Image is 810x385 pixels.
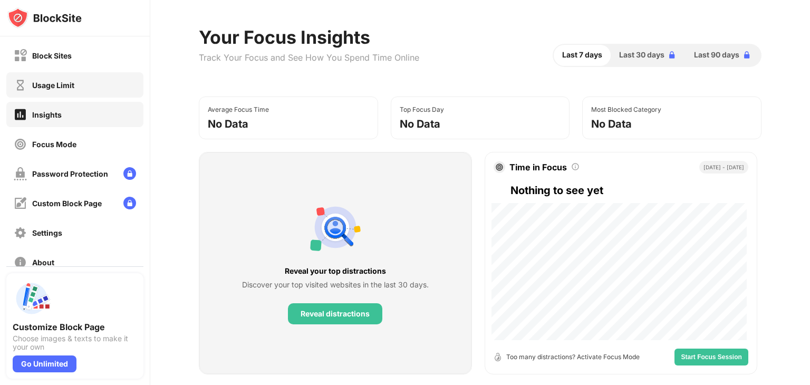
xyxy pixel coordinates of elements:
[571,162,580,171] img: tooltip.svg
[14,49,27,62] img: block-off.svg
[506,352,640,362] div: Too many distractions? Activate Focus Mode
[14,167,27,180] img: password-protection-off.svg
[13,322,137,332] div: Customize Block Page
[509,162,567,172] div: Time in Focus
[14,138,27,151] img: focus-off.svg
[510,182,748,199] div: Nothing to see yet
[13,334,137,351] div: Choose images & texts to make it your own
[32,228,62,237] div: Settings
[123,167,136,180] img: lock-menu.svg
[32,81,74,90] div: Usage Limit
[14,226,27,239] img: settings-off.svg
[400,118,440,130] div: No Data
[741,50,752,60] img: lock-blue.svg
[674,349,748,365] button: Start Focus Session
[199,52,419,63] div: Track Your Focus and See How You Spend Time Online
[208,118,248,130] div: No Data
[32,110,62,119] div: Insights
[310,202,361,253] img: personal-suggestions.svg
[14,256,27,269] img: about-off.svg
[32,140,76,149] div: Focus Mode
[699,161,748,174] div: [DATE] - [DATE]
[123,197,136,209] img: lock-menu.svg
[32,199,102,208] div: Custom Block Page
[591,118,632,130] div: No Data
[32,258,54,267] div: About
[13,355,76,372] div: Go Unlimited
[208,105,269,113] div: Average Focus Time
[591,105,661,113] div: Most Blocked Category
[14,197,27,210] img: customize-block-page-off.svg
[400,105,444,113] div: Top Focus Day
[242,265,429,277] div: Reveal your top distractions
[14,79,27,92] img: time-usage-off.svg
[494,353,502,361] img: open-timer.svg
[13,280,51,317] img: push-custom-page.svg
[32,169,108,178] div: Password Protection
[14,108,27,121] img: insights-on.svg
[32,51,72,60] div: Block Sites
[694,49,739,61] span: Last 90 days
[7,7,82,28] img: logo-blocksite.svg
[681,354,741,360] span: Start Focus Session
[667,50,677,60] img: lock-blue.svg
[242,279,429,291] div: Discover your top visited websites in the last 30 days.
[619,49,664,61] span: Last 30 days
[199,26,419,48] div: Your Focus Insights
[496,163,503,171] img: target.svg
[301,310,370,318] div: Reveal distractions
[562,49,602,61] span: Last 7 days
